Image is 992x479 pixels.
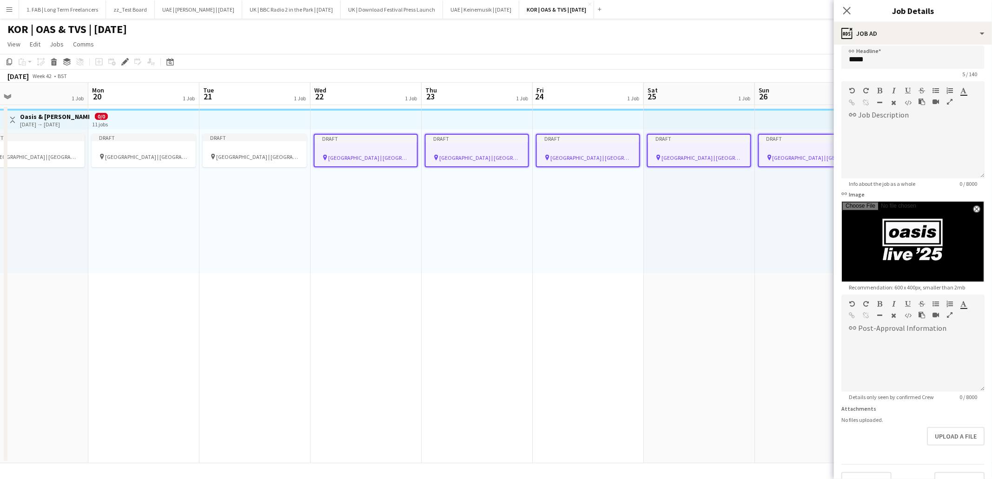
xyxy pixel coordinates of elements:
button: UAE | [PERSON_NAME] | [DATE] [155,0,242,19]
button: Insert video [932,98,939,105]
span: Week 42 [31,72,54,79]
a: View [4,38,24,50]
button: 1. FAB | Long Term Freelancers [19,0,106,19]
button: Upload a file [927,427,985,446]
button: Horizontal Line [877,99,883,106]
div: 1 Job [627,95,639,102]
button: Italic [891,300,897,308]
app-job-card: Draft [GEOGRAPHIC_DATA] | [GEOGRAPHIC_DATA], [GEOGRAPHIC_DATA] [92,134,196,167]
div: 1 Job [738,95,750,102]
div: Draft [426,135,528,142]
div: 1 Job [516,95,528,102]
app-job-card: Draft [GEOGRAPHIC_DATA] | [GEOGRAPHIC_DATA], [GEOGRAPHIC_DATA] [758,134,862,167]
button: Strikethrough [919,300,925,308]
button: Ordered List [946,300,953,308]
button: Unordered List [932,87,939,94]
div: 1 Job [183,95,195,102]
button: Redo [863,87,869,94]
div: Job Ad [834,22,992,45]
span: [GEOGRAPHIC_DATA] | [GEOGRAPHIC_DATA], [GEOGRAPHIC_DATA] [216,153,299,160]
span: Info about the job as a whole [841,180,923,187]
span: Comms [73,40,94,48]
span: 20 [91,91,104,102]
a: Jobs [46,38,67,50]
button: Insert video [932,311,939,319]
button: Ordered List [946,87,953,94]
label: Attachments [841,405,876,412]
h1: KOR | OAS & TVS | [DATE] [7,22,127,36]
button: Underline [905,87,911,94]
span: [GEOGRAPHIC_DATA] | [GEOGRAPHIC_DATA], [GEOGRAPHIC_DATA] [439,154,521,161]
button: HTML Code [905,312,911,319]
h3: Oasis & [PERSON_NAME] [20,112,89,121]
div: Draft [648,135,750,142]
span: [GEOGRAPHIC_DATA] | [GEOGRAPHIC_DATA], [GEOGRAPHIC_DATA] [773,154,854,161]
button: Redo [863,300,869,308]
span: Fri [536,86,544,94]
span: Tue [203,86,214,94]
span: Thu [425,86,437,94]
span: 26 [757,91,770,102]
span: 21 [202,91,214,102]
span: Details only seen by confirmed Crew [841,394,941,400]
div: Draft [GEOGRAPHIC_DATA] | [GEOGRAPHIC_DATA], [GEOGRAPHIC_DATA] [314,134,418,167]
h3: Job Details [834,5,992,17]
button: HTML Code [905,99,911,106]
span: 0/0 [95,113,108,120]
button: Bold [877,300,883,308]
span: 25 [646,91,658,102]
button: zz_Test Board [106,0,155,19]
span: Sun [759,86,770,94]
div: Draft [759,135,861,142]
button: KOR | OAS & TVS | [DATE] [519,0,594,19]
span: [GEOGRAPHIC_DATA] | [GEOGRAPHIC_DATA], [GEOGRAPHIC_DATA] [661,154,743,161]
div: 1 Job [405,95,417,102]
div: No files uploaded. [841,416,985,423]
div: 1 Job [294,95,306,102]
button: Italic [891,87,897,94]
div: 11 jobs [92,120,108,128]
div: Draft [92,134,196,141]
span: 22 [313,91,326,102]
div: [DATE] [7,72,29,81]
span: [GEOGRAPHIC_DATA] | [GEOGRAPHIC_DATA], [GEOGRAPHIC_DATA] [105,153,188,160]
span: 0 / 8000 [952,180,985,187]
button: Fullscreen [946,311,953,319]
app-job-card: Draft [GEOGRAPHIC_DATA] | [GEOGRAPHIC_DATA], [GEOGRAPHIC_DATA] [536,134,640,167]
button: Text Color [960,300,967,308]
span: Mon [92,86,104,94]
button: Paste as plain text [919,311,925,319]
button: UK | BBC Radio 2 in the Park | [DATE] [242,0,341,19]
span: 24 [535,91,544,102]
app-job-card: Draft [GEOGRAPHIC_DATA] | [GEOGRAPHIC_DATA], [GEOGRAPHIC_DATA] [425,134,529,167]
span: Jobs [50,40,64,48]
button: Paste as plain text [919,98,925,105]
button: Undo [849,300,855,308]
div: 1 Job [72,95,84,102]
button: Unordered List [932,300,939,308]
span: View [7,40,20,48]
a: Comms [69,38,98,50]
span: [GEOGRAPHIC_DATA] | [GEOGRAPHIC_DATA], [GEOGRAPHIC_DATA] [550,154,632,161]
div: [DATE] → [DATE] [20,121,89,128]
div: Draft [203,134,307,141]
div: BST [58,72,67,79]
div: Draft [315,135,417,142]
div: Draft [537,135,639,142]
button: Strikethrough [919,87,925,94]
button: Text Color [960,87,967,94]
app-job-card: Draft [GEOGRAPHIC_DATA] | [GEOGRAPHIC_DATA], [GEOGRAPHIC_DATA] [647,134,751,167]
span: 0 / 8000 [952,394,985,400]
button: Clear Formatting [891,312,897,319]
span: Edit [30,40,40,48]
button: UK | Download Festival Press Launch [341,0,443,19]
button: Underline [905,300,911,308]
span: 5 / 140 [955,71,985,78]
button: Bold [877,87,883,94]
span: 23 [424,91,437,102]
